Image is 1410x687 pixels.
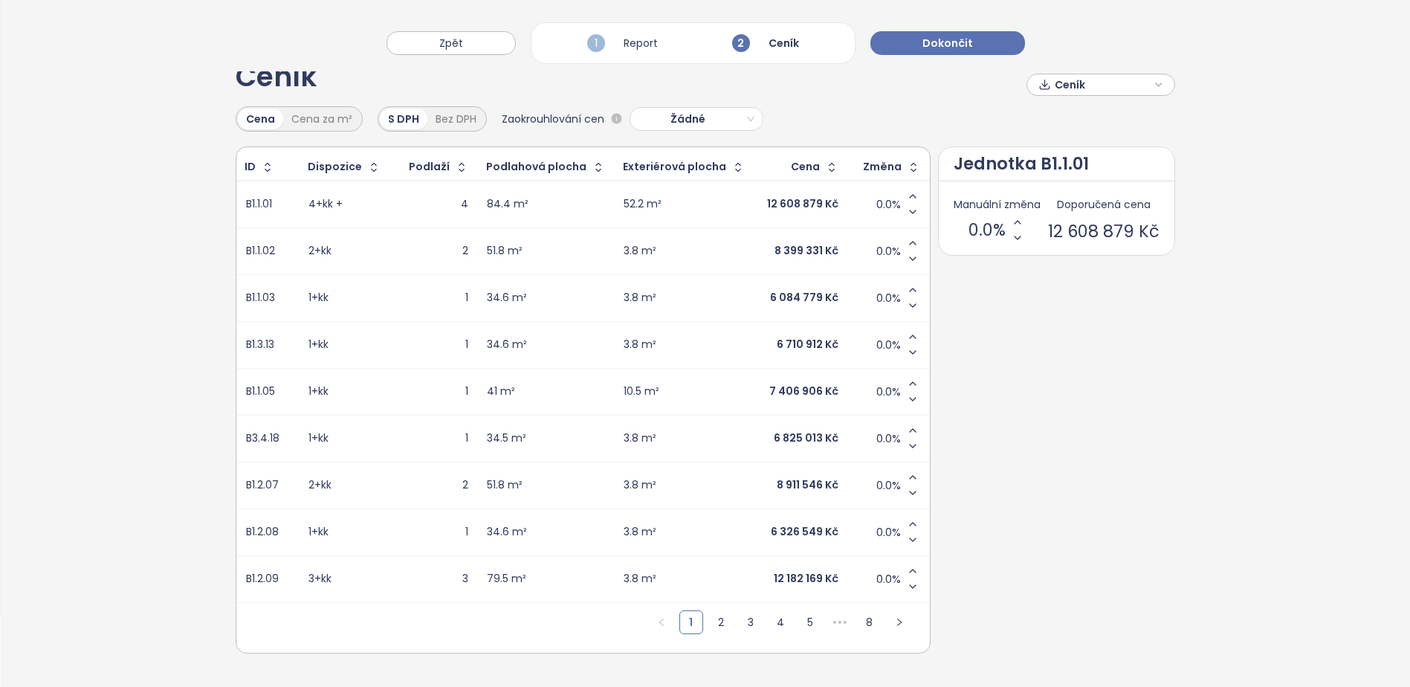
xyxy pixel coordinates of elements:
[465,338,468,352] div: 1
[774,245,838,258] div: 8 399 331 Kč
[905,470,920,486] button: Increase value
[308,245,332,258] div: 2+kk
[308,198,343,211] div: 4+kk +
[409,162,450,172] div: Podlaží
[624,572,656,586] div: 3.8 m²
[876,525,901,540] span: 0.0%
[246,572,279,586] div: B1.2.09
[905,251,920,267] button: Decrease value
[624,291,656,305] div: 3.8 m²
[583,30,662,56] div: Report
[769,385,838,399] div: 7 406 906 Kč
[905,236,920,251] button: Increase value
[465,432,468,445] div: 1
[791,162,820,172] div: Cena
[863,162,902,172] div: Změna
[245,162,256,172] div: ID
[774,572,838,586] div: 12 182 169 Kč
[1057,196,1151,213] span: Doporučená cena
[486,162,586,172] div: Podlahová plocha
[679,610,703,634] li: 1
[308,526,329,539] div: 1+kk
[709,610,733,634] li: 2
[308,385,329,399] div: 1+kk
[1009,230,1025,245] button: Decrease Min Price
[465,291,468,305] div: 1
[462,572,468,586] div: 3
[905,204,920,220] button: Decrease value
[487,479,523,492] div: 51.8 m²
[905,345,920,361] button: Decrease value
[887,610,911,634] button: right
[465,526,468,539] div: 1
[828,610,852,634] span: •••
[462,479,468,492] div: 2
[308,162,362,172] div: Dispozice
[308,291,329,305] div: 1+kk
[905,579,920,595] button: Decrease value
[771,526,838,539] div: 6 326 549 Kč
[624,385,659,399] div: 10.5 m²
[798,610,822,634] li: 5
[905,329,920,345] button: Increase value
[968,221,1006,239] span: 0.0%
[905,189,920,204] button: Increase value
[624,198,662,211] div: 52.2 m²
[905,564,920,579] button: Increase value
[905,376,920,392] button: Increase value
[308,572,332,586] div: 3+kk
[624,245,656,258] div: 3.8 m²
[858,611,881,633] a: 8
[624,526,656,539] div: 3.8 m²
[895,618,904,627] span: right
[905,298,920,314] button: Decrease value
[876,384,901,399] span: 0.0%
[246,385,275,399] div: B1.1.05
[246,479,279,492] div: B1.2.07
[767,198,838,211] div: 12 608 879 Kč
[954,155,1089,173] span: Jednotka B1.1.01
[380,109,427,129] div: S DPH
[905,486,920,501] button: Decrease value
[905,517,920,532] button: Increase value
[828,610,852,634] li: Následujících 5 stran
[487,198,528,211] div: 84.4 m²
[635,108,754,130] span: Žádné
[954,196,1041,213] span: Manuální změna
[487,245,523,258] div: 51.8 m²
[487,432,526,445] div: 34.5 m²
[487,385,515,399] div: 41 m²
[905,423,920,439] button: Increase value
[623,162,726,172] div: Exteriérová plocha
[283,109,360,129] div: Cena za m²
[246,432,279,445] div: B3.4.18
[246,338,274,352] div: B1.3.13
[799,611,821,633] a: 5
[769,611,792,633] a: 4
[905,392,920,407] button: Decrease value
[427,109,485,129] div: Bez DPH
[680,611,702,633] a: 1
[246,291,275,305] div: B1.1.03
[740,611,762,633] a: 3
[502,111,604,127] span: Zaokrouhlování cen
[777,338,838,352] div: 6 710 912 Kč
[905,439,920,454] button: Decrease value
[1048,216,1160,248] span: 12 608 879 Kč
[624,479,656,492] div: 3.8 m²
[439,35,463,51] span: Zpět
[728,30,803,56] div: Ceník
[462,245,468,258] div: 2
[246,526,279,539] div: B1.2.08
[308,338,329,352] div: 1+kk
[876,478,901,493] span: 0.0%
[487,338,527,352] div: 34.6 m²
[774,432,838,445] div: 6 825 013 Kč
[1055,74,1151,96] span: Ceník
[387,31,516,55] button: Zpět
[710,611,732,633] a: 2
